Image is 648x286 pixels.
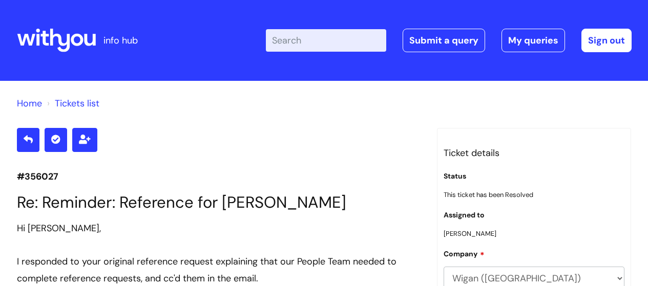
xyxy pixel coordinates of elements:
a: Home [17,97,42,109]
a: Tickets list [55,97,99,109]
p: This ticket has been Resolved [444,189,625,201]
h3: Ticket details [444,145,625,161]
div: Hi [PERSON_NAME], [17,220,422,236]
a: Sign out [581,29,632,52]
input: Search [266,29,386,52]
a: My queries [501,29,565,52]
label: Status [444,172,466,181]
p: info hub [103,32,138,49]
label: Assigned to [444,211,485,219]
li: Tickets list [45,95,99,112]
div: | - [266,29,632,52]
p: [PERSON_NAME] [444,228,625,239]
a: Submit a query [403,29,485,52]
label: Company [444,248,485,258]
li: Solution home [17,95,42,112]
p: #356027 [17,168,422,185]
h1: Re: Reminder: Reference for [PERSON_NAME] [17,193,422,212]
